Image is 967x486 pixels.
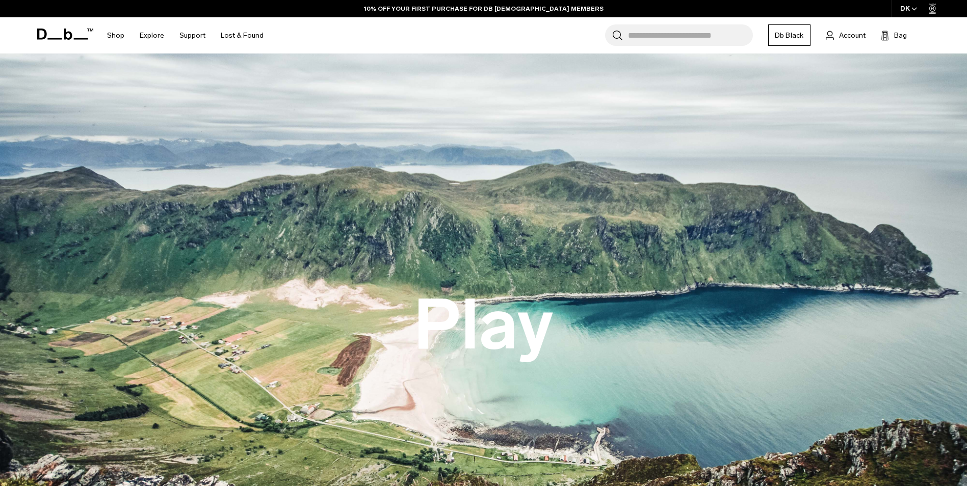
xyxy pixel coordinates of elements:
a: Support [179,17,205,53]
a: 10% OFF YOUR FIRST PURCHASE FOR DB [DEMOGRAPHIC_DATA] MEMBERS [364,4,604,13]
button: Bag [881,29,907,41]
span: Bag [894,30,907,41]
a: Shop [107,17,124,53]
a: Account [826,29,866,41]
nav: Main Navigation [99,17,271,53]
a: Explore [140,17,164,53]
button: Play [413,286,554,364]
a: Lost & Found [221,17,264,53]
a: Db Black [768,24,811,46]
span: Account [839,30,866,41]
